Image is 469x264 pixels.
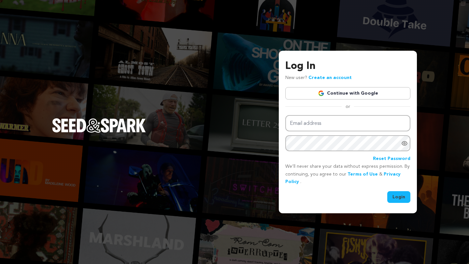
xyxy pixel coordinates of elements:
img: Google logo [318,90,324,97]
a: Reset Password [373,155,410,163]
a: Show password as plain text. Warning: this will display your password on the screen. [401,140,408,147]
button: Login [387,191,410,203]
p: New user? [285,74,352,82]
input: Email address [285,115,410,132]
p: We’ll never share your data without express permission. By continuing, you agree to our & . [285,163,410,186]
a: Seed&Spark Homepage [52,118,146,146]
a: Terms of Use [348,172,378,177]
img: Seed&Spark Logo [52,118,146,133]
h3: Log In [285,59,410,74]
a: Continue with Google [285,87,410,99]
span: or [342,103,354,110]
a: Create an account [308,75,352,80]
